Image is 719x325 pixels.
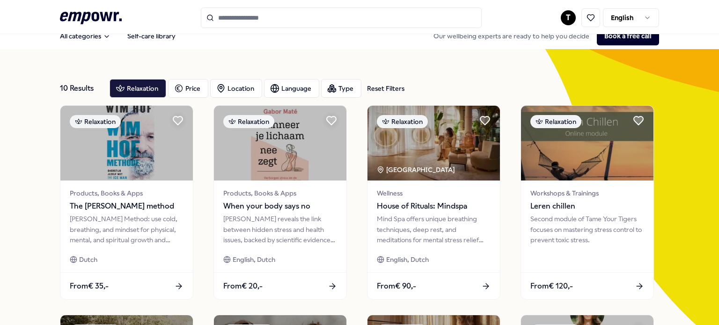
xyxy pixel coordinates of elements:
img: package image [60,106,193,181]
a: package imageRelaxationProducts, Books & AppsThe [PERSON_NAME] method[PERSON_NAME] Method: use co... [60,105,193,300]
button: Book a free call [597,27,659,45]
span: From € 90,- [377,280,416,292]
div: 10 Results [60,79,102,98]
span: Leren chillen [530,200,644,212]
button: Location [210,79,262,98]
div: Relaxation [70,115,121,128]
div: Mind Spa offers unique breathing techniques, deep rest, and meditations for mental stress relief ... [377,214,491,245]
span: Dutch [79,254,97,265]
button: Type [321,79,361,98]
span: From € 35,- [70,280,109,292]
div: [PERSON_NAME] Method: use cold, breathing, and mindset for physical, mental, and spiritual growth... [70,214,183,245]
img: package image [214,106,346,181]
img: package image [521,106,653,181]
div: Our wellbeing experts are ready to help you decide [426,27,659,45]
span: When your body says no [223,200,337,212]
span: Products, Books & Apps [223,188,337,198]
span: The [PERSON_NAME] method [70,200,183,212]
button: Price [168,79,208,98]
span: English, Dutch [233,254,275,265]
div: [PERSON_NAME] reveals the link between hidden stress and health issues, backed by scientific evid... [223,214,337,245]
a: package imageRelaxationProducts, Books & AppsWhen your body says no[PERSON_NAME] reveals the link... [213,105,347,300]
img: package image [367,106,500,181]
a: Self-care library [120,27,183,45]
div: Relaxation [530,115,581,128]
nav: Main [52,27,183,45]
button: Language [264,79,319,98]
div: Relaxation [377,115,428,128]
div: Relaxation [223,115,274,128]
a: package imageRelaxation[GEOGRAPHIC_DATA] WellnessHouse of Rituals: MindspaMind Spa offers unique ... [367,105,500,300]
button: T [561,10,576,25]
a: package imageRelaxationWorkshops & TrainingsLeren chillenSecond module of Tame Your Tigers focuse... [521,105,654,300]
button: Relaxation [110,79,166,98]
div: [GEOGRAPHIC_DATA] [377,165,456,175]
span: English, Dutch [386,254,429,265]
span: From € 20,- [223,280,263,292]
span: Products, Books & Apps [70,188,183,198]
button: All categories [52,27,118,45]
div: Reset Filters [367,83,404,94]
span: Wellness [377,188,491,198]
span: From € 120,- [530,280,573,292]
input: Search for products, categories or subcategories [201,7,482,28]
div: Second module of Tame Your Tigers focuses on mastering stress control to prevent toxic stress. [530,214,644,245]
span: Workshops & Trainings [530,188,644,198]
span: House of Rituals: Mindspa [377,200,491,212]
